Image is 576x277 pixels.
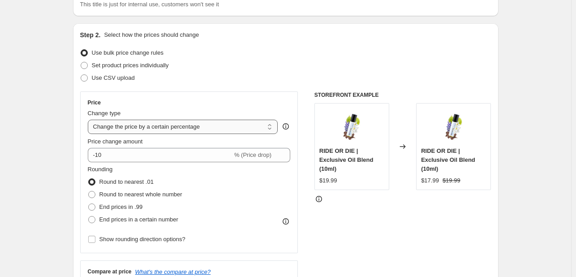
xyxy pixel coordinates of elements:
span: Show rounding direction options? [99,236,185,242]
span: Price change amount [88,138,143,145]
span: Round to nearest .01 [99,178,154,185]
h3: Compare at price [88,268,132,275]
h6: STOREFRONT EXAMPLE [314,91,491,99]
span: % (Price drop) [234,151,271,158]
div: $19.99 [319,176,337,185]
span: RIDE OR DIE | Exclusive Oil Blend (10ml) [319,147,374,172]
img: Ride_or_Die_Graphic_80x.png [436,108,472,144]
span: Rounding [88,166,113,173]
strike: $19.99 [443,176,460,185]
div: help [281,122,290,131]
span: Set product prices individually [92,62,169,69]
span: Use CSV upload [92,74,135,81]
span: Change type [88,110,121,117]
span: This title is just for internal use, customers won't see it [80,1,219,8]
img: Ride_or_Die_Graphic_80x.png [334,108,370,144]
input: -15 [88,148,232,162]
p: Select how the prices should change [104,30,199,39]
span: Use bulk price change rules [92,49,163,56]
div: $17.99 [421,176,439,185]
span: RIDE OR DIE | Exclusive Oil Blend (10ml) [421,147,475,172]
span: End prices in a certain number [99,216,178,223]
span: Round to nearest whole number [99,191,182,198]
button: What's the compare at price? [135,268,211,275]
h3: Price [88,99,101,106]
h2: Step 2. [80,30,101,39]
span: End prices in .99 [99,203,143,210]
